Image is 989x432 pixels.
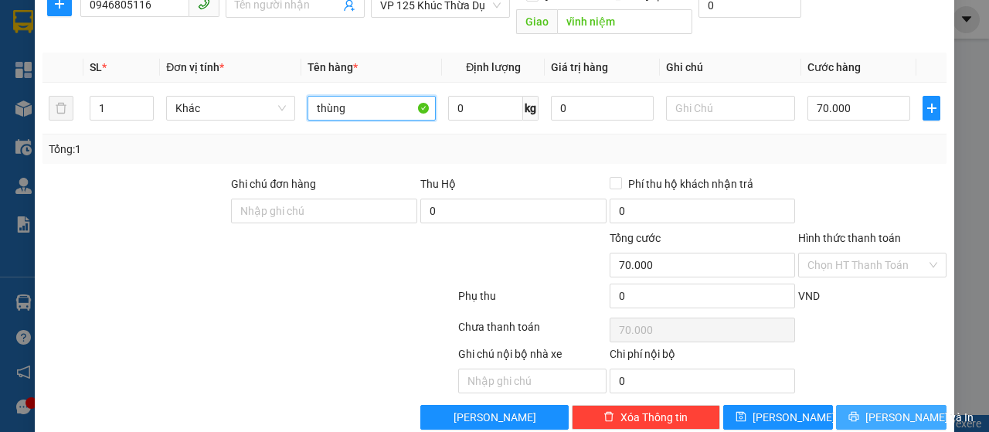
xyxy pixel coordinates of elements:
[90,61,102,73] span: SL
[610,345,796,369] div: Chi phí nội bộ
[49,96,73,121] button: delete
[551,96,654,121] input: 0
[420,178,456,190] span: Thu Hộ
[457,287,608,315] div: Phụ thu
[466,61,521,73] span: Định lượng
[557,9,692,34] input: Dọc đường
[923,102,940,114] span: plus
[166,61,224,73] span: Đơn vị tính
[865,409,974,426] span: [PERSON_NAME] và In
[523,96,539,121] span: kg
[848,411,859,423] span: printer
[736,411,746,423] span: save
[458,369,607,393] input: Nhập ghi chú
[798,232,901,244] label: Hình thức thanh toán
[458,345,607,369] div: Ghi chú nội bộ nhà xe
[622,175,760,192] span: Phí thu hộ khách nhận trả
[457,318,608,345] div: Chưa thanh toán
[551,61,608,73] span: Giá trị hàng
[807,61,861,73] span: Cước hàng
[175,97,286,120] span: Khác
[620,409,688,426] span: Xóa Thông tin
[923,96,940,121] button: plus
[454,409,536,426] span: [PERSON_NAME]
[49,141,383,158] div: Tổng: 1
[660,53,801,83] th: Ghi chú
[231,199,417,223] input: Ghi chú đơn hàng
[836,405,947,430] button: printer[PERSON_NAME] và In
[603,411,614,423] span: delete
[516,9,557,34] span: Giao
[753,409,835,426] span: [PERSON_NAME]
[723,405,834,430] button: save[PERSON_NAME]
[231,178,316,190] label: Ghi chú đơn hàng
[666,96,795,121] input: Ghi Chú
[420,405,569,430] button: [PERSON_NAME]
[610,232,661,244] span: Tổng cước
[308,96,437,121] input: VD: Bàn, Ghế
[572,405,720,430] button: deleteXóa Thông tin
[798,290,820,302] span: VND
[308,61,358,73] span: Tên hàng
